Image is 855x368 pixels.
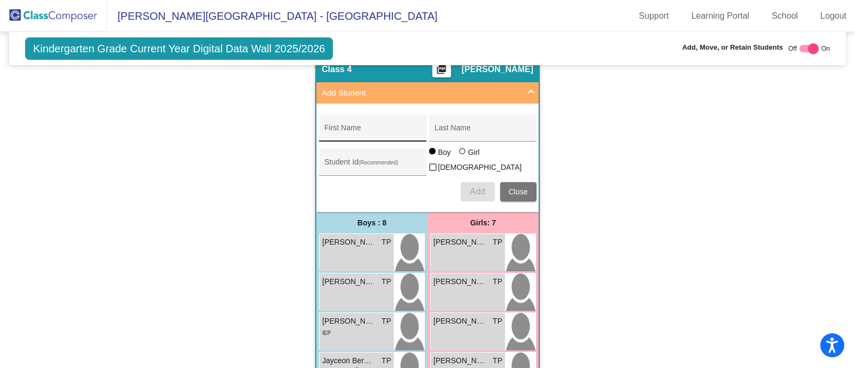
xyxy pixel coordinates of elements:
[322,355,376,366] span: Jayceon Berwick
[493,316,502,327] span: TP
[631,7,678,25] a: Support
[462,64,533,75] span: [PERSON_NAME]
[461,182,495,201] button: Add
[493,237,502,248] span: TP
[324,128,421,136] input: First Name
[812,7,855,25] a: Logout
[493,276,502,287] span: TP
[322,237,376,248] span: [PERSON_NAME]
[434,128,531,136] input: Last Name
[763,7,806,25] a: School
[382,316,391,327] span: TP
[470,187,485,196] span: Add
[316,104,539,212] div: Add Student
[821,44,830,53] span: On
[322,276,376,287] span: [PERSON_NAME]
[683,7,758,25] a: Learning Portal
[682,42,783,53] span: Add, Move, or Retain Students
[438,161,522,174] span: [DEMOGRAPHIC_DATA]
[432,61,451,77] button: Print Students Details
[25,37,333,60] span: Kindergarten Grade Current Year Digital Data Wall 2025/2026
[322,64,352,75] span: Class 4
[107,7,438,25] span: [PERSON_NAME][GEOGRAPHIC_DATA] - [GEOGRAPHIC_DATA]
[322,87,520,99] mat-panel-title: Add Student
[428,212,539,233] div: Girls: 7
[433,316,487,327] span: [PERSON_NAME]
[382,355,391,366] span: TP
[438,147,451,158] div: Boy
[788,44,797,53] span: Off
[316,82,539,104] mat-expansion-panel-header: Add Student
[382,276,391,287] span: TP
[322,330,331,336] span: IEP
[322,316,376,327] span: [PERSON_NAME]
[324,162,421,170] input: Student Id
[468,147,480,158] div: Girl
[433,355,487,366] span: [PERSON_NAME]
[433,237,487,248] span: [PERSON_NAME]
[316,212,428,233] div: Boys : 8
[433,276,487,287] span: [PERSON_NAME]
[509,187,528,196] span: Close
[500,182,537,201] button: Close
[493,355,502,366] span: TP
[435,64,448,79] mat-icon: picture_as_pdf
[382,237,391,248] span: TP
